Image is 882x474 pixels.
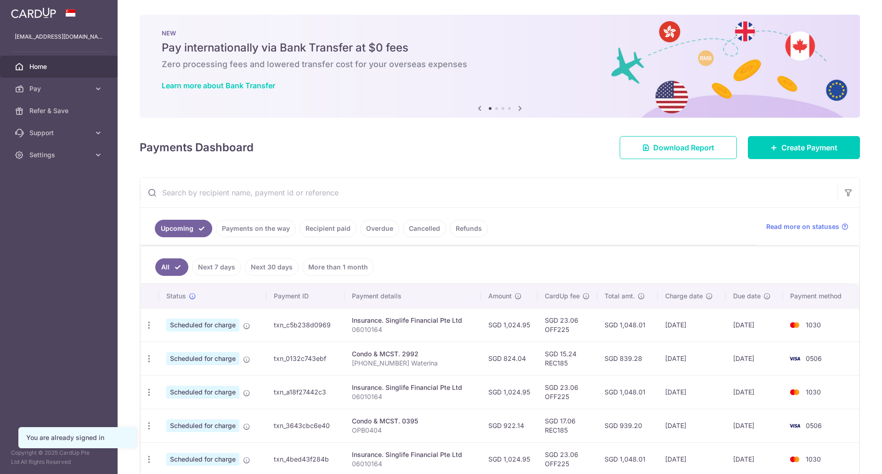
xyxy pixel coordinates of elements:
[352,316,473,325] div: Insurance. Singlife Financial Pte Ltd
[352,383,473,392] div: Insurance. Singlife Financial Pte Ltd
[658,308,726,342] td: [DATE]
[166,319,239,331] span: Scheduled for charge
[786,353,804,364] img: Bank Card
[352,325,473,334] p: 06010164
[11,7,56,18] img: CardUp
[783,284,859,308] th: Payment method
[481,342,537,375] td: SGD 824.04
[266,308,345,342] td: txn_c5b238d0969
[245,258,299,276] a: Next 30 days
[658,375,726,409] td: [DATE]
[537,409,597,442] td: SGD 17.06 REC185
[537,375,597,409] td: SGD 23.06 OFF225
[166,453,239,466] span: Scheduled for charge
[545,291,580,301] span: CardUp fee
[748,136,860,159] a: Create Payment
[162,81,275,90] a: Learn more about Bank Transfer
[345,284,481,308] th: Payment details
[726,375,783,409] td: [DATE]
[537,308,597,342] td: SGD 23.06 OFF225
[605,291,635,301] span: Total amt.
[266,284,345,308] th: Payment ID
[481,308,537,342] td: SGD 1,024.95
[481,409,537,442] td: SGD 922.14
[162,40,838,55] h5: Pay internationally via Bank Transfer at $0 fees
[806,388,821,396] span: 1030
[29,128,90,137] span: Support
[665,291,703,301] span: Charge date
[481,375,537,409] td: SGD 1,024.95
[488,291,512,301] span: Amount
[140,178,837,207] input: Search by recipient name, payment id or reference
[26,433,128,442] div: You are already signed in
[786,454,804,465] img: Bank Card
[658,342,726,375] td: [DATE]
[806,422,822,429] span: 0506
[155,258,188,276] a: All
[162,59,838,70] h6: Zero processing fees and lowered transfer cost for your overseas expenses
[266,342,345,375] td: txn_0132c743ebf
[726,342,783,375] td: [DATE]
[166,352,239,365] span: Scheduled for charge
[806,321,821,329] span: 1030
[786,387,804,398] img: Bank Card
[140,139,254,156] h4: Payments Dashboard
[781,142,837,153] span: Create Payment
[140,15,860,118] img: Bank transfer banner
[620,136,737,159] a: Download Report
[597,342,658,375] td: SGD 839.28
[726,308,783,342] td: [DATE]
[806,354,822,362] span: 0506
[352,349,473,359] div: Condo & MCST. 2992
[766,222,839,231] span: Read more on statuses
[786,320,804,331] img: Bank Card
[360,220,399,237] a: Overdue
[352,426,473,435] p: OPB0404
[658,409,726,442] td: [DATE]
[352,450,473,459] div: Insurance. Singlife Financial Pte Ltd
[352,359,473,368] p: [PHONE_NUMBER] Waterina
[29,150,90,160] span: Settings
[726,409,783,442] td: [DATE]
[302,258,374,276] a: More than 1 month
[352,459,473,468] p: 06010164
[266,409,345,442] td: txn_3643cbc6e40
[450,220,488,237] a: Refunds
[597,375,658,409] td: SGD 1,048.01
[766,222,848,231] a: Read more on statuses
[786,420,804,431] img: Bank Card
[403,220,446,237] a: Cancelled
[29,84,90,93] span: Pay
[166,386,239,399] span: Scheduled for charge
[155,220,212,237] a: Upcoming
[29,106,90,115] span: Refer & Save
[166,291,186,301] span: Status
[216,220,296,237] a: Payments on the way
[537,342,597,375] td: SGD 15.24 REC185
[653,142,714,153] span: Download Report
[806,455,821,463] span: 1030
[192,258,241,276] a: Next 7 days
[166,419,239,432] span: Scheduled for charge
[29,62,90,71] span: Home
[15,32,103,41] p: [EMAIL_ADDRESS][DOMAIN_NAME]
[352,392,473,401] p: 06010164
[597,409,658,442] td: SGD 939.20
[733,291,761,301] span: Due date
[266,375,345,409] td: txn_a18f27442c3
[300,220,356,237] a: Recipient paid
[162,29,838,37] p: NEW
[352,417,473,426] div: Condo & MCST. 0395
[597,308,658,342] td: SGD 1,048.01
